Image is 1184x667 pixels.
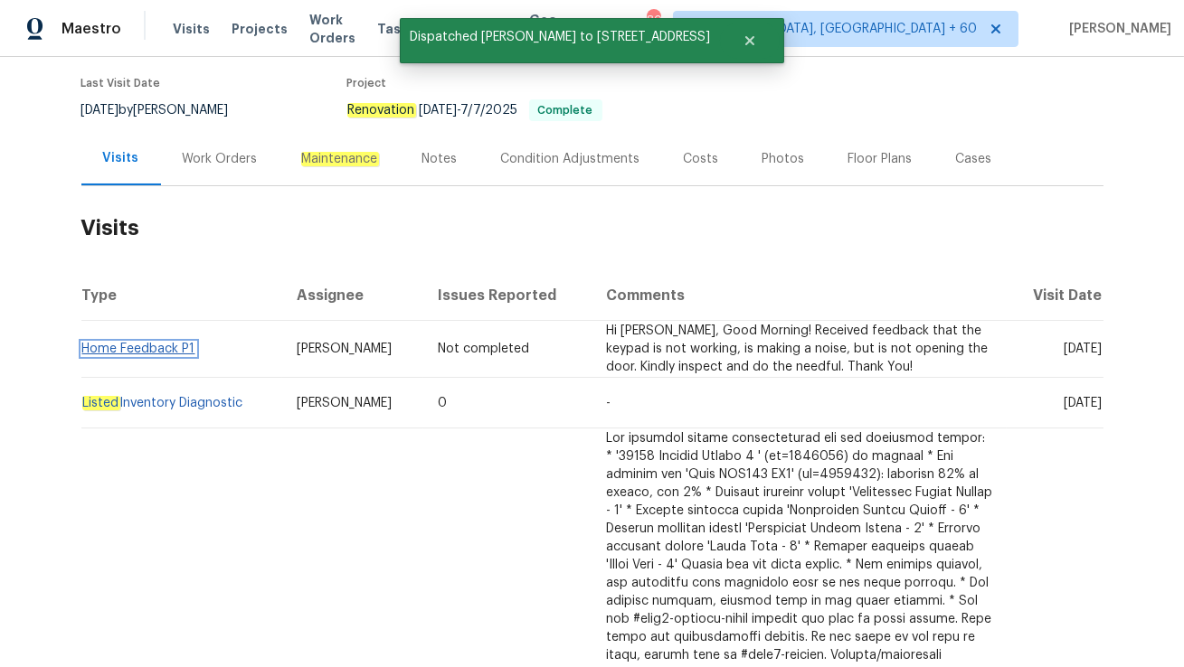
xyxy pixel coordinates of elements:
[956,150,992,168] div: Cases
[684,150,719,168] div: Costs
[1062,20,1171,38] span: [PERSON_NAME]
[1065,397,1103,409] span: [DATE]
[173,20,210,38] span: Visits
[529,11,616,47] span: Geo Assignments
[420,104,458,117] span: [DATE]
[606,324,988,373] span: Hi [PERSON_NAME], Good Morning! Received feedback that the keypad is not working, is making a noi...
[81,104,119,117] span: [DATE]
[82,396,243,410] a: ListedInventory Diagnostic
[82,343,195,355] a: Home Feedback P1
[688,20,977,38] span: [GEOGRAPHIC_DATA], [GEOGRAPHIC_DATA] + 60
[423,270,592,321] th: Issues Reported
[422,150,458,168] div: Notes
[81,99,251,121] div: by [PERSON_NAME]
[297,343,392,355] span: [PERSON_NAME]
[501,150,640,168] div: Condition Adjustments
[606,397,611,409] span: -
[81,186,1103,270] h2: Visits
[81,270,283,321] th: Type
[438,343,529,355] span: Not completed
[183,150,258,168] div: Work Orders
[297,397,392,409] span: [PERSON_NAME]
[347,78,387,89] span: Project
[1065,343,1103,355] span: [DATE]
[103,149,139,167] div: Visits
[438,397,447,409] span: 0
[400,18,720,56] span: Dispatched [PERSON_NAME] to [STREET_ADDRESS]
[531,105,601,116] span: Complete
[62,20,121,38] span: Maestro
[377,23,415,35] span: Tasks
[309,11,355,47] span: Work Orders
[282,270,423,321] th: Assignee
[81,78,161,89] span: Last Visit Date
[848,150,913,168] div: Floor Plans
[232,20,288,38] span: Projects
[720,23,780,59] button: Close
[82,396,120,410] em: Listed
[461,104,518,117] span: 7/7/2025
[647,11,659,29] div: 801
[1007,270,1103,321] th: Visit Date
[420,104,518,117] span: -
[592,270,1007,321] th: Comments
[301,152,379,166] em: Maintenance
[347,103,416,117] em: Renovation
[762,150,805,168] div: Photos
